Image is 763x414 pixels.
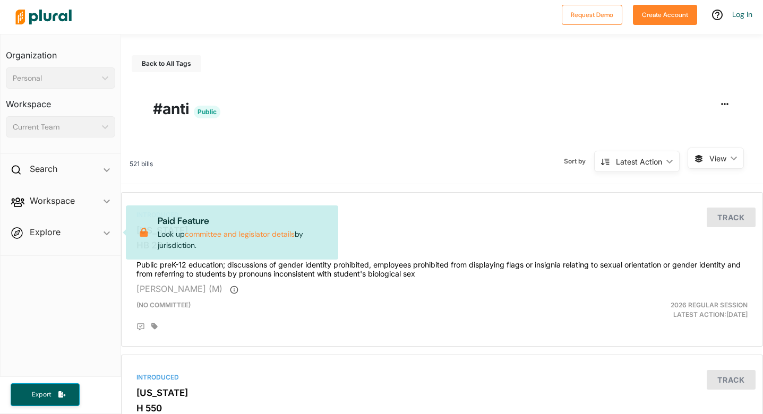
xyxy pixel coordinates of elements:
span: Public [194,106,220,118]
div: Add Position Statement [136,323,145,331]
a: Log In [732,10,752,19]
span: Back to All Tags [142,59,191,67]
h1: #anti [153,98,731,120]
h2: Search [30,163,57,175]
button: Request Demo [562,5,622,25]
p: Paid Feature [158,214,329,228]
div: Introduced [136,373,748,382]
span: 521 bills [130,160,153,168]
div: Current Team [13,122,98,133]
div: Personal [13,73,98,84]
span: Sort by [564,157,594,166]
div: (no committee) [128,300,547,320]
button: Export [11,383,80,406]
button: Track [707,208,756,227]
h4: Public preK-12 education; discussions of gender identity prohibited, employees prohibited from di... [136,255,748,279]
h3: HB 23 [136,240,748,251]
a: Request Demo [562,8,622,20]
h3: Organization [6,40,115,63]
button: Create Account [633,5,697,25]
span: 2026 Regular Session [671,301,748,309]
div: Introduced [136,210,748,220]
p: Look up by jurisdiction. [158,214,329,251]
div: Add tags [151,323,158,330]
span: [PERSON_NAME] (M) [136,283,222,294]
h3: [US_STATE] [136,225,748,236]
a: Create Account [633,8,697,20]
span: Export [24,390,58,399]
a: committee and legislator details [185,229,295,239]
div: Latest Action [616,156,662,167]
h3: H 550 [136,403,748,413]
button: Track [707,370,756,390]
div: Latest Action: [DATE] [546,300,756,320]
span: View [709,153,726,164]
h3: Workspace [6,89,115,112]
button: Back to All Tags [132,55,201,72]
h3: [US_STATE] [136,387,748,398]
